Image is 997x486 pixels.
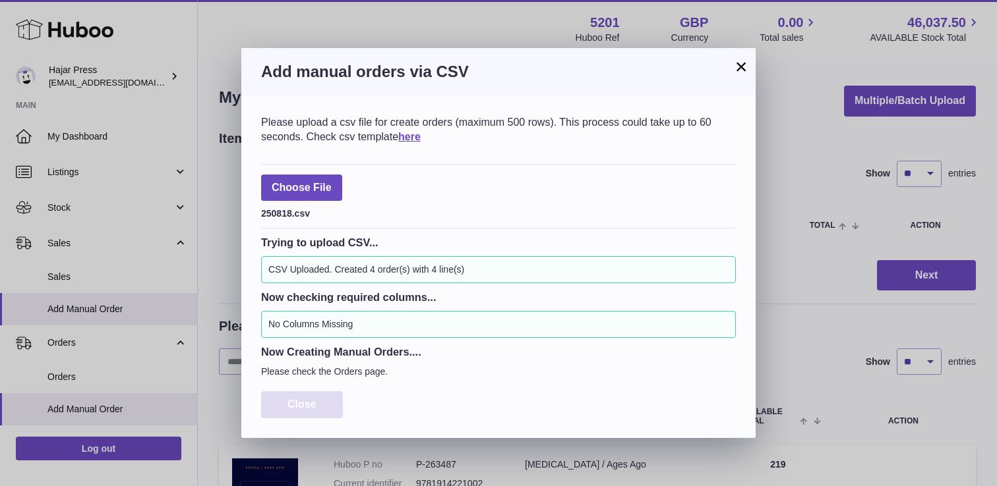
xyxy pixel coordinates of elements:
[261,204,736,220] div: 250818.csv
[287,398,317,410] span: Close
[261,290,736,304] h3: Now checking required columns...
[261,61,736,82] h3: Add manual orders via CSV
[398,131,421,142] a: here
[261,344,736,359] h3: Now Creating Manual Orders....
[261,256,736,283] div: CSV Uploaded. Created 4 order(s) with 4 line(s)
[733,59,749,74] button: ×
[261,175,342,202] span: Choose File
[261,311,736,338] div: No Columns Missing
[261,365,736,378] p: Please check the Orders page.
[261,235,736,250] h3: Trying to upload CSV...
[261,391,343,418] button: Close
[261,115,736,144] div: Please upload a csv file for create orders (maximum 500 rows). This process could take up to 60 s...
